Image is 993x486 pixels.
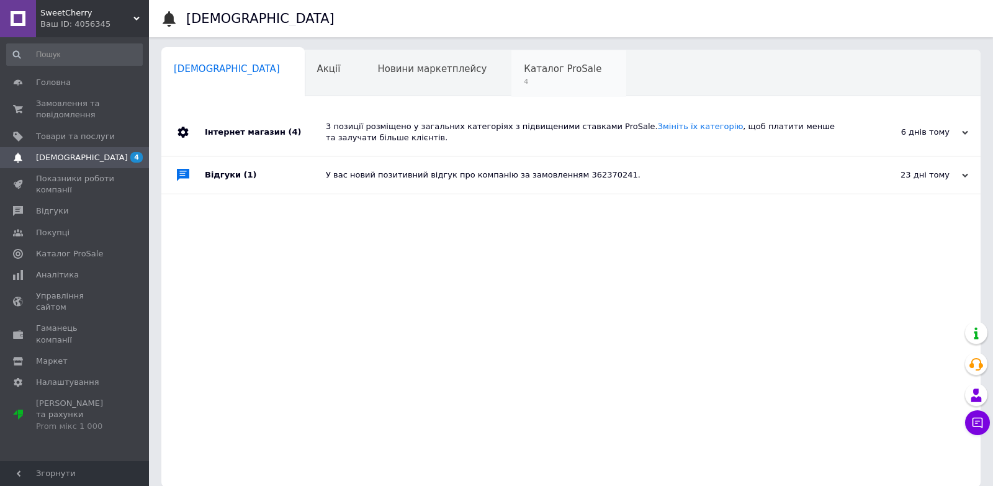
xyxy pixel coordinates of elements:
span: Каталог ProSale [36,248,103,259]
span: Показники роботи компанії [36,173,115,196]
span: Аналітика [36,269,79,281]
button: Чат з покупцем [965,410,990,435]
span: Гаманець компанії [36,323,115,345]
span: Новини маркетплейсу [377,63,487,74]
a: Змініть їх категорію [658,122,744,131]
span: Налаштування [36,377,99,388]
span: [DEMOGRAPHIC_DATA] [174,63,280,74]
span: Головна [36,77,71,88]
span: Маркет [36,356,68,367]
span: Каталог ProSale [524,63,601,74]
span: Товари та послуги [36,131,115,142]
span: 4 [130,152,143,163]
span: 4 [524,77,601,86]
span: Акції [317,63,341,74]
div: Prom мікс 1 000 [36,421,115,432]
span: Покупці [36,227,70,238]
span: Управління сайтом [36,290,115,313]
h1: [DEMOGRAPHIC_DATA] [186,11,335,26]
span: [PERSON_NAME] та рахунки [36,398,115,432]
input: Пошук [6,43,143,66]
span: (1) [244,170,257,179]
div: Ваш ID: 4056345 [40,19,149,30]
span: [DEMOGRAPHIC_DATA] [36,152,128,163]
div: 6 днів тому [844,127,968,138]
div: 3 позиції розміщено у загальних категоріях з підвищеними ставками ProSale. , щоб платити менше та... [326,121,844,143]
div: Відгуки [205,156,326,194]
span: Замовлення та повідомлення [36,98,115,120]
div: У вас новий позитивний відгук про компанію за замовленням 362370241. [326,169,844,181]
div: Інтернет магазин [205,109,326,156]
span: Відгуки [36,205,68,217]
div: 23 дні тому [844,169,968,181]
span: SweetCherry [40,7,133,19]
span: (4) [288,127,301,137]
